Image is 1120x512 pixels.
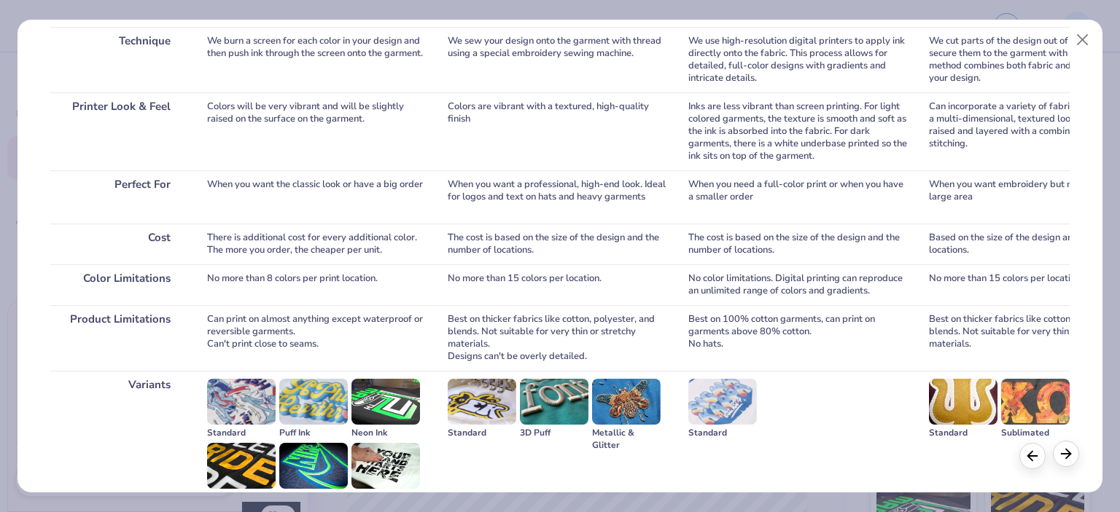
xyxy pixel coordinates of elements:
div: Metallic & Glitter [592,427,661,452]
div: Inks are less vibrant than screen printing. For light colored garments, the texture is smooth and... [688,92,907,170]
img: Neon Ink [351,379,420,425]
div: When you want a professional, high-end look. Ideal for logos and text on hats and heavy garments [448,170,666,224]
div: Product Limitations [50,305,185,371]
div: We use high-resolution digital printers to apply ink directly onto the fabric. This process allow... [688,27,907,92]
div: Neon Ink [351,427,420,439]
div: Best on thicker fabrics like cotton, polyester, and blends. Not suitable for very thin or stretch... [448,305,666,371]
img: Water based Ink [351,443,420,489]
div: Sublimated [1001,427,1070,439]
div: Standard [207,427,276,439]
div: Colors are vibrant with a textured, high-quality finish [448,92,666,170]
div: Technique [50,27,185,92]
div: The cost is based on the size of the design and the number of locations. [448,224,666,264]
div: Standard [688,427,757,439]
button: Close [1069,26,1097,54]
img: Metallic & Glitter Ink [207,443,276,489]
img: Puff Ink [279,379,348,425]
div: When you need a full-color print or when you have a smaller order [688,170,907,224]
div: We sew your design onto the garment with thread using a special embroidery sewing machine. [448,27,666,92]
img: Glow in the Dark Ink [279,443,348,489]
div: Best on 100% cotton garments, can print on garments above 80% cotton. No hats. [688,305,907,371]
div: There is additional cost for every additional color. The more you order, the cheaper per unit. [207,224,426,264]
img: Metallic & Glitter [592,379,661,425]
div: Perfect For [50,170,185,224]
div: The cost is based on the size of the design and the number of locations. [688,224,907,264]
img: Standard [929,379,997,425]
img: Standard [688,379,757,425]
div: Colors will be very vibrant and will be slightly raised on the surface on the garment. [207,92,426,170]
img: Sublimated [1001,379,1070,425]
div: Puff Ink [279,427,348,439]
img: 3D Puff [520,379,588,425]
div: No more than 8 colors per print location. [207,264,426,305]
div: Cost [50,224,185,264]
div: Water based Ink [351,491,420,503]
div: We burn a screen for each color in your design and then push ink through the screen onto the garm... [207,27,426,92]
div: No color limitations. Digital printing can reproduce an unlimited range of colors and gradients. [688,264,907,305]
div: Printer Look & Feel [50,92,185,170]
div: No more than 15 colors per location. [448,264,666,305]
img: Standard [207,379,276,425]
div: Color Limitations [50,264,185,305]
img: Standard [448,379,516,425]
div: Standard [929,427,997,439]
div: Can print on almost anything except waterproof or reversible garments. Can't print close to seams. [207,305,426,371]
div: When you want the classic look or have a big order [207,170,426,224]
div: Standard [448,427,516,439]
div: 3D Puff [520,427,588,439]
